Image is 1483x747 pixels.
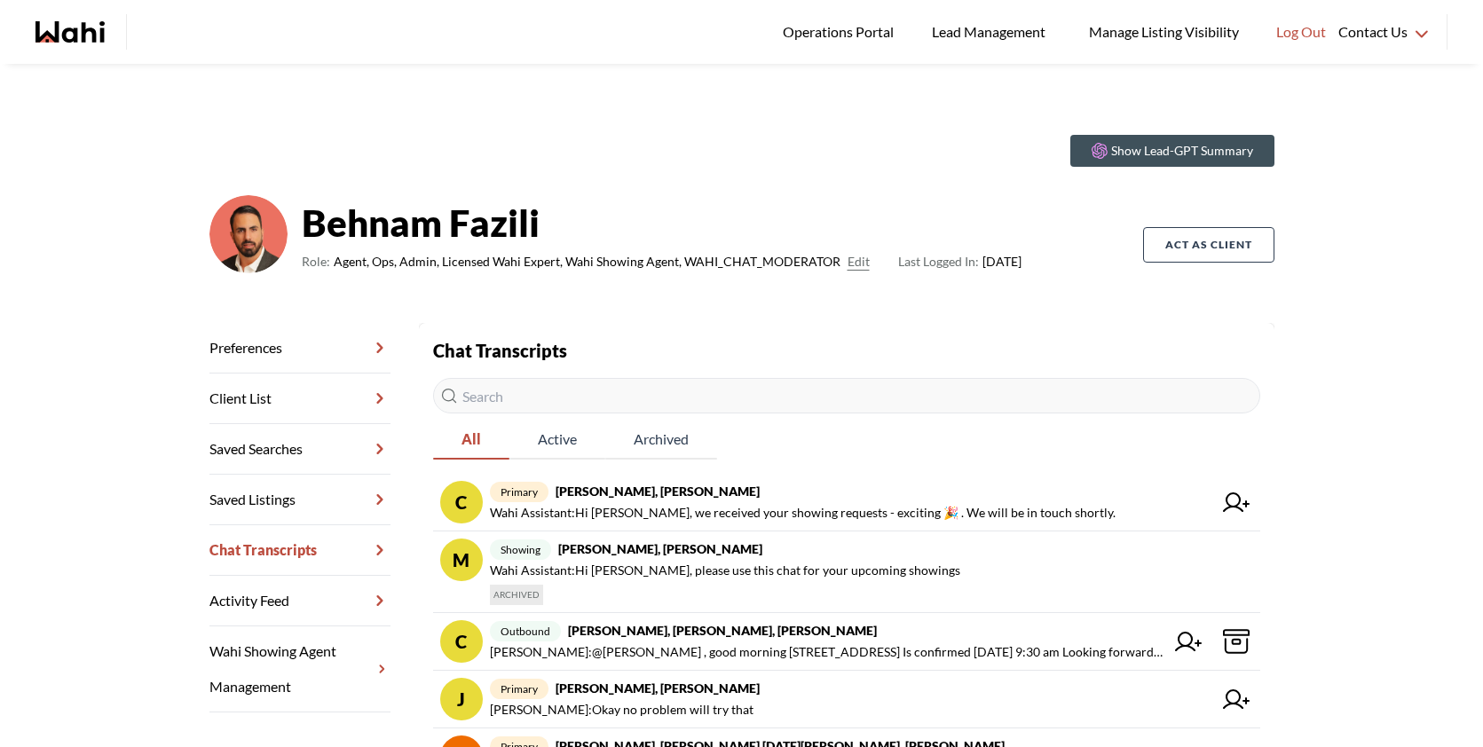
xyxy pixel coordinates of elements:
[1111,142,1253,160] p: Show Lead-GPT Summary
[558,541,762,556] strong: [PERSON_NAME], [PERSON_NAME]
[433,340,567,361] strong: Chat Transcripts
[490,502,1116,523] span: Wahi Assistant : Hi [PERSON_NAME], we received your showing requests - exciting 🎉 . We will be in...
[783,20,900,43] span: Operations Portal
[209,525,390,576] a: Chat Transcripts
[490,679,548,699] span: primary
[433,531,1260,613] a: Mshowing[PERSON_NAME], [PERSON_NAME]Wahi Assistant:Hi [PERSON_NAME], please use this chat for you...
[490,585,543,605] span: ARCHIVED
[605,421,717,460] button: Archived
[490,641,1164,663] span: [PERSON_NAME] : @[PERSON_NAME] , good morning [STREET_ADDRESS] Is confirmed [DATE] 9:30 am Lookin...
[433,613,1260,671] a: Coutbound[PERSON_NAME], [PERSON_NAME], [PERSON_NAME][PERSON_NAME]:@[PERSON_NAME] , good morning [...
[209,475,390,525] a: Saved Listings
[490,699,753,720] span: [PERSON_NAME] : Okay no problem will try that
[209,323,390,373] a: Preferences
[1276,20,1326,43] span: Log Out
[440,539,483,581] div: M
[302,251,330,272] span: Role:
[932,20,1052,43] span: Lead Management
[440,620,483,663] div: C
[898,254,979,269] span: Last Logged In:
[440,481,483,523] div: C
[209,424,390,475] a: Saved Searches
[209,576,390,626] a: Activity Feed
[302,196,1022,249] strong: Behnam Fazili
[433,378,1260,413] input: Search
[1084,20,1244,43] span: Manage Listing Visibility
[433,474,1260,531] a: Cprimary[PERSON_NAME], [PERSON_NAME]Wahi Assistant:Hi [PERSON_NAME], we received your showing req...
[848,251,870,272] button: Edit
[509,421,605,460] button: Active
[898,251,1022,272] span: [DATE]
[433,421,509,458] span: All
[440,678,483,720] div: J
[334,251,840,272] span: Agent, Ops, Admin, Licensed Wahi Expert, Wahi Showing Agent, WAHI_CHAT_MODERATOR
[556,680,760,696] strong: [PERSON_NAME], [PERSON_NAME]
[490,621,561,641] span: outbound
[433,421,509,460] button: All
[209,373,390,424] a: Client List
[433,671,1260,728] a: Jprimary[PERSON_NAME], [PERSON_NAME][PERSON_NAME]:Okay no problem will try that
[490,482,548,502] span: primary
[209,195,288,273] img: cf9ae410c976398e.png
[605,421,717,458] span: Archived
[490,539,551,560] span: showing
[556,484,760,499] strong: [PERSON_NAME], [PERSON_NAME]
[509,421,605,458] span: Active
[35,21,105,43] a: Wahi homepage
[1070,135,1274,167] button: Show Lead-GPT Summary
[1143,227,1274,263] button: Act as Client
[568,623,877,638] strong: [PERSON_NAME], [PERSON_NAME], [PERSON_NAME]
[209,626,390,712] a: Wahi Showing Agent Management
[490,560,960,581] span: Wahi Assistant : Hi [PERSON_NAME], please use this chat for your upcoming showings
